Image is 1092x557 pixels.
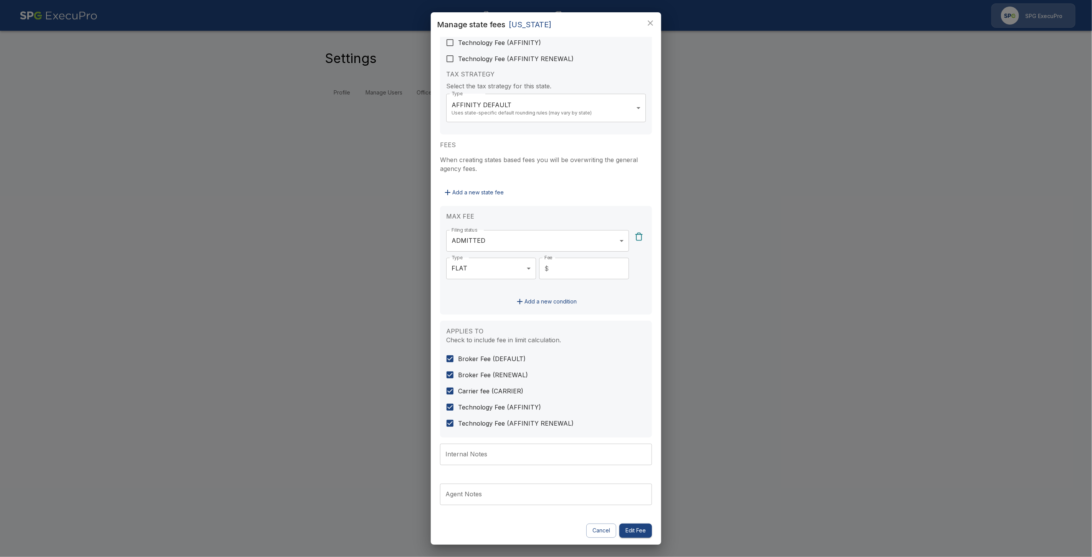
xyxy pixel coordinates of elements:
label: MAX FEE [446,212,474,220]
button: Cancel [586,524,616,538]
span: Broker Fee (RENEWAL) [458,370,528,380]
p: AFFINITY DEFAULT [452,100,634,109]
button: Add a new condition [512,295,580,309]
button: Add a new state fee [440,186,507,200]
p: Uses state-specific default rounding rules (may vary by state) [452,109,634,116]
label: APPLIES TO [446,327,483,335]
span: [US_STATE] [509,20,551,29]
span: Technology Fee (AFFINITY RENEWAL) [458,419,574,428]
span: Technology Fee (AFFINITY) [458,38,541,47]
span: Broker Fee (DEFAULT) [458,354,526,363]
label: FEES [440,141,456,149]
div: ADMITTED [446,230,629,252]
label: When creating states based fees you will be overwriting the general agency fees. [440,156,638,172]
span: Technology Fee (AFFINITY) [458,403,541,412]
img: Delete [634,232,644,241]
label: Select the tax strategy for this state. [446,82,551,90]
label: Type [452,90,463,97]
div: FLAT [446,258,536,279]
button: Edit Fee [619,524,652,538]
p: $ [544,264,549,273]
span: Carrier fee (CARRIER) [458,386,523,396]
span: Technology Fee (AFFINITY RENEWAL) [458,54,574,63]
label: Fee [544,254,552,261]
label: TAX STRATEGY [446,70,495,78]
button: close [643,15,658,31]
h2: Manage state fees [431,12,661,37]
label: Filing status [452,227,477,233]
label: Type [452,254,463,261]
label: Check to include fee in limit calculation. [446,336,561,344]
